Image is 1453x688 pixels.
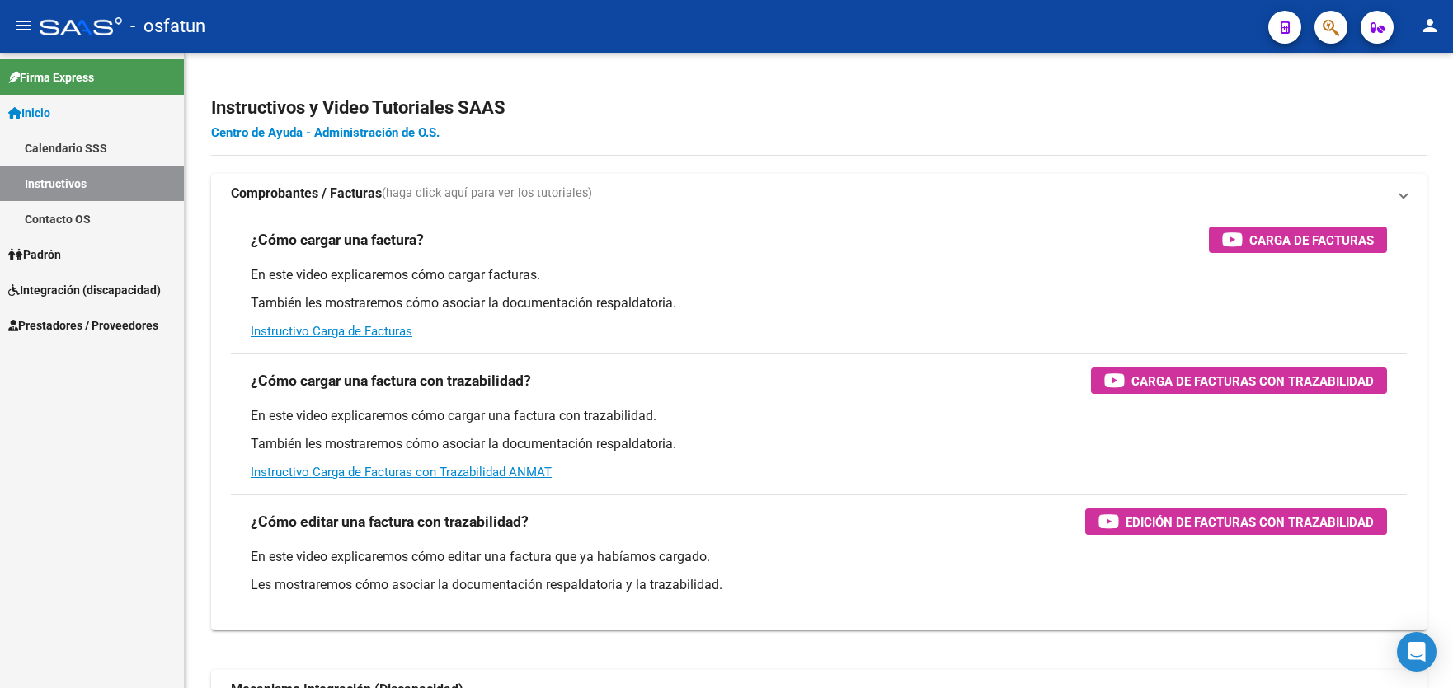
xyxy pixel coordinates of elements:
[251,266,1387,284] p: En este video explicaremos cómo cargar facturas.
[1209,227,1387,253] button: Carga de Facturas
[130,8,205,44] span: - osfatun
[211,174,1427,213] mat-expansion-panel-header: Comprobantes / Facturas(haga click aquí para ver los tutoriales)
[251,465,552,480] a: Instructivo Carga de Facturas con Trazabilidad ANMAT
[251,228,424,251] h3: ¿Cómo cargar una factura?
[251,435,1387,453] p: También les mostraremos cómo asociar la documentación respaldatoria.
[251,407,1387,425] p: En este video explicaremos cómo cargar una factura con trazabilidad.
[1131,371,1374,391] span: Carga de Facturas con Trazabilidad
[8,246,61,264] span: Padrón
[1249,230,1374,250] span: Carga de Facturas
[1126,512,1374,532] span: Edición de Facturas con Trazabilidad
[8,316,158,335] span: Prestadores / Proveedores
[1420,16,1440,35] mat-icon: person
[1091,367,1387,394] button: Carga de Facturas con Trazabilidad
[8,68,94,87] span: Firma Express
[251,548,1387,566] p: En este video explicaremos cómo editar una factura que ya habíamos cargado.
[1085,508,1387,535] button: Edición de Facturas con Trazabilidad
[231,185,382,203] strong: Comprobantes / Facturas
[211,213,1427,630] div: Comprobantes / Facturas(haga click aquí para ver los tutoriales)
[251,324,412,339] a: Instructivo Carga de Facturas
[8,104,50,122] span: Inicio
[251,294,1387,312] p: También les mostraremos cómo asociar la documentación respaldatoria.
[13,16,33,35] mat-icon: menu
[251,369,531,392] h3: ¿Cómo cargar una factura con trazabilidad?
[251,510,529,533] h3: ¿Cómo editar una factura con trazabilidad?
[211,92,1427,124] h2: Instructivos y Video Tutoriales SAAS
[8,281,161,299] span: Integración (discapacidad)
[211,125,440,140] a: Centro de Ayuda - Administración de O.S.
[1397,632,1437,672] div: Open Intercom Messenger
[382,185,592,203] span: (haga click aquí para ver los tutoriales)
[251,576,1387,594] p: Les mostraremos cómo asociar la documentación respaldatoria y la trazabilidad.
